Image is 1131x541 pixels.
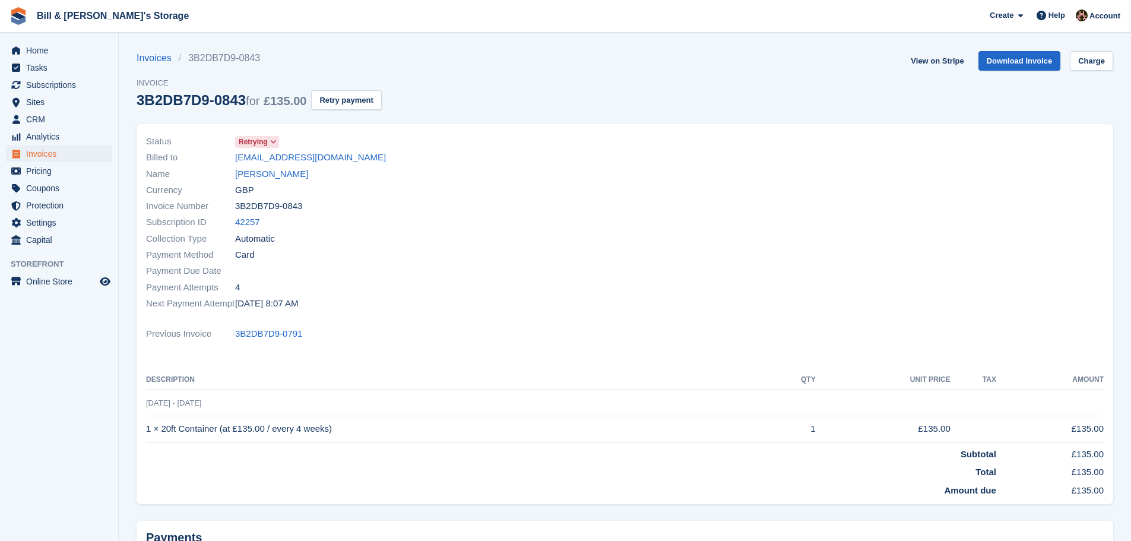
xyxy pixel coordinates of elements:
[6,145,112,162] a: menu
[996,416,1104,442] td: £135.00
[6,77,112,93] a: menu
[6,180,112,197] a: menu
[146,232,235,246] span: Collection Type
[1070,51,1113,71] a: Charge
[146,371,766,390] th: Description
[26,59,97,76] span: Tasks
[6,94,112,110] a: menu
[137,77,382,89] span: Invoice
[98,274,112,289] a: Preview store
[6,214,112,231] a: menu
[26,128,97,145] span: Analytics
[766,371,815,390] th: QTY
[26,42,97,59] span: Home
[264,94,306,107] span: £135.00
[311,90,381,110] button: Retry payment
[146,167,235,181] span: Name
[137,51,382,65] nav: breadcrumbs
[961,449,996,459] strong: Subtotal
[990,10,1013,21] span: Create
[235,232,275,246] span: Automatic
[26,214,97,231] span: Settings
[6,111,112,128] a: menu
[26,197,97,214] span: Protection
[816,416,951,442] td: £135.00
[146,416,766,442] td: 1 × 20ft Container (at £135.00 / every 4 weeks)
[235,200,302,213] span: 3B2DB7D9-0843
[1048,10,1065,21] span: Help
[235,281,240,295] span: 4
[146,135,235,148] span: Status
[235,184,254,197] span: GBP
[996,442,1104,461] td: £135.00
[235,151,386,164] a: [EMAIL_ADDRESS][DOMAIN_NAME]
[26,77,97,93] span: Subscriptions
[996,479,1104,498] td: £135.00
[26,273,97,290] span: Online Store
[235,297,298,311] time: 2025-09-25 07:07:12 UTC
[146,200,235,213] span: Invoice Number
[246,94,259,107] span: for
[235,216,260,229] a: 42257
[137,51,179,65] a: Invoices
[26,111,97,128] span: CRM
[235,135,279,148] a: Retrying
[6,197,112,214] a: menu
[6,273,112,290] a: menu
[239,137,268,147] span: Retrying
[146,327,235,341] span: Previous Invoice
[146,264,235,278] span: Payment Due Date
[975,467,996,477] strong: Total
[137,92,306,108] div: 3B2DB7D9-0843
[6,163,112,179] a: menu
[1076,10,1088,21] img: Jack Bottesch
[26,145,97,162] span: Invoices
[26,232,97,248] span: Capital
[146,281,235,295] span: Payment Attempts
[32,6,194,26] a: Bill & [PERSON_NAME]'s Storage
[816,371,951,390] th: Unit Price
[146,184,235,197] span: Currency
[1089,10,1120,22] span: Account
[996,371,1104,390] th: Amount
[146,151,235,164] span: Billed to
[6,232,112,248] a: menu
[235,248,255,262] span: Card
[6,42,112,59] a: menu
[146,216,235,229] span: Subscription ID
[11,258,118,270] span: Storefront
[978,51,1061,71] a: Download Invoice
[235,167,308,181] a: [PERSON_NAME]
[996,461,1104,479] td: £135.00
[906,51,968,71] a: View on Stripe
[6,59,112,76] a: menu
[6,128,112,145] a: menu
[9,7,27,25] img: stora-icon-8386f47178a22dfd0bd8f6a31ec36ba5ce8667c1dd55bd0f319d3a0aa187defe.svg
[766,416,815,442] td: 1
[235,327,302,341] a: 3B2DB7D9-0791
[26,163,97,179] span: Pricing
[26,180,97,197] span: Coupons
[146,248,235,262] span: Payment Method
[951,371,996,390] th: Tax
[944,485,996,495] strong: Amount due
[26,94,97,110] span: Sites
[146,398,201,407] span: [DATE] - [DATE]
[146,297,235,311] span: Next Payment Attempt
